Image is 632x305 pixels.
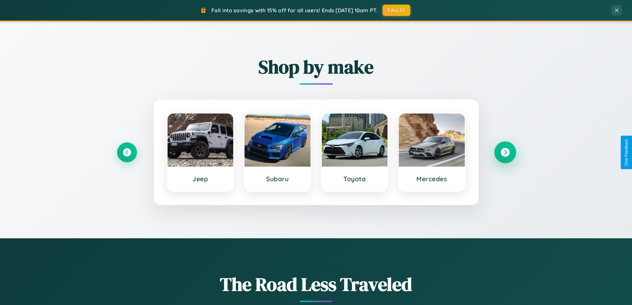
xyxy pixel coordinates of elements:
[405,175,458,183] h3: Mercedes
[174,175,227,183] h3: Jeep
[117,271,515,297] h1: The Road Less Traveled
[117,54,515,80] h2: Shop by make
[328,175,381,183] h3: Toyota
[624,139,629,166] div: Give Feedback
[251,175,304,183] h3: Subaru
[383,5,410,16] button: FALL15
[211,7,378,14] span: Fall into savings with 15% off for all users! Ends [DATE] 10am PT.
